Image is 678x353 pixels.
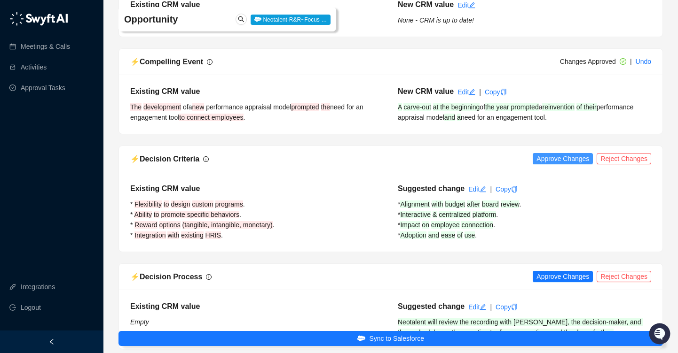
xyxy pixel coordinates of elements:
[192,200,213,208] span: custom
[457,231,463,239] span: of
[445,200,465,208] span: budget
[536,271,589,282] span: Approve Changes
[630,58,632,65] span: |
[203,156,209,162] span: info-circle
[400,211,431,218] span: Interactive
[461,221,493,229] span: connection
[9,9,28,28] img: Swyft AI
[576,103,597,111] span: of their
[42,132,50,140] div: 📶
[465,231,475,239] span: use
[457,114,461,121] span: a
[398,16,474,24] i: None - CRM is up to date!
[431,221,460,229] span: employee
[251,15,331,23] a: Neotalent-R&R~Focus …
[490,184,492,194] div: |
[560,58,616,65] span: Changes Approved
[457,88,475,96] a: Edit
[244,114,245,121] span: .
[19,131,35,141] span: Docs
[398,318,643,336] span: Neotalent will review the recording with [PERSON_NAME], the decision-maker, and then schedule ano...
[181,231,203,239] span: existing
[130,155,199,163] span: ⚡️ Decision Criteria
[441,231,455,239] span: ease
[439,211,471,218] span: centralized
[490,302,492,312] div: |
[600,153,647,164] span: Reject Changes
[124,13,242,26] h4: Opportunity
[130,301,384,312] h5: Existing CRM value
[539,103,543,111] span: a
[469,89,475,95] span: edit
[475,231,477,239] span: .
[182,221,273,229] span: (tangible, intangible, monetary)
[154,211,159,218] span: to
[9,85,26,102] img: 5124521997842_fc6d7dfcefe973c2e489_88.png
[189,103,192,111] span: a
[167,231,179,239] span: with
[597,153,651,164] button: Reject Changes
[291,103,319,111] span: prompted
[479,87,481,97] div: |
[321,103,330,111] span: the
[130,103,365,121] span: need for an engagement tool
[251,15,331,25] span: Neotalent-R&R~Focus …
[398,183,465,194] h5: Suggested change
[422,221,429,229] span: on
[620,58,626,65] span: check-circle
[206,103,291,111] span: performance appraisal model
[52,131,72,141] span: Status
[130,183,384,194] h5: Existing CRM value
[428,231,439,239] span: and
[130,86,384,97] h5: Existing CRM value
[536,153,589,164] span: Approve Changes
[398,86,454,97] h5: New CRM value
[469,2,475,8] span: edit
[205,231,221,239] span: HRIS
[183,103,189,111] span: of
[207,59,213,65] span: info-circle
[485,103,539,111] span: the year prompted
[9,38,171,53] p: Welcome 👋
[32,94,119,102] div: We're available if you need us!
[398,103,635,121] span: performance appraisal model
[164,200,169,208] span: to
[206,274,212,280] span: info-circle
[9,304,16,311] span: logout
[433,211,437,218] span: &
[467,200,480,208] span: after
[480,103,485,111] span: of
[9,12,68,26] img: logo-05li4sbe.png
[600,271,647,282] span: Reject Changes
[21,58,47,77] a: Activities
[160,88,171,99] button: Start new chat
[171,200,190,208] span: design
[511,186,518,192] span: copy
[134,200,162,208] span: Flexibility
[238,16,244,23] span: search
[21,78,65,97] a: Approval Tasks
[39,128,76,145] a: 📶Status
[369,333,424,344] span: Sync to Salesforce
[400,200,429,208] span: Alignment
[403,103,431,111] span: carve-out
[159,221,180,229] span: options
[473,211,497,218] span: platform
[545,114,547,121] span: .
[118,331,663,346] button: Sync to Salesforce
[433,103,480,111] span: at the beginning
[130,103,142,111] span: The
[221,231,223,239] span: .
[597,271,651,282] button: Reject Changes
[48,338,55,345] span: left
[134,211,152,218] span: Ability
[511,304,518,310] span: copy
[457,1,475,9] a: Edit
[485,88,507,96] a: Copy
[192,103,205,111] span: new
[21,37,70,56] a: Meetings & Calls
[468,185,486,193] a: Edit
[398,301,465,312] h5: Suggested change
[468,303,486,311] a: Edit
